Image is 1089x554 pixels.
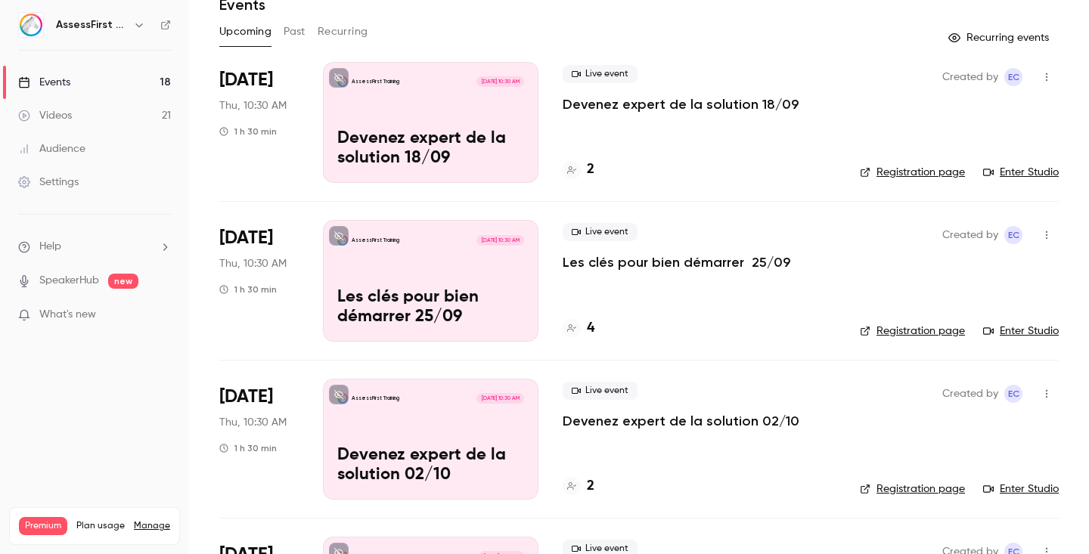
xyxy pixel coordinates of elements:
[1004,385,1022,403] span: Emmanuelle Cortes
[563,159,594,180] a: 2
[219,442,277,454] div: 1 h 30 min
[563,382,638,400] span: Live event
[219,283,277,296] div: 1 h 30 min
[219,68,273,92] span: [DATE]
[19,13,43,37] img: AssessFirst Training
[1004,226,1022,244] span: Emmanuelle Cortes
[942,226,998,244] span: Created by
[352,237,399,244] p: AssessFirst Training
[318,20,368,44] button: Recurring
[18,175,79,190] div: Settings
[476,393,523,404] span: [DATE] 10:30 AM
[39,273,99,289] a: SpeakerHub
[337,446,524,485] p: Devenez expert de la solution 02/10
[563,223,638,241] span: Live event
[18,239,171,255] li: help-dropdown-opener
[563,253,790,271] a: Les clés pour bien démarrer 25/09
[983,165,1059,180] a: Enter Studio
[563,95,799,113] a: Devenez expert de la solution 18/09
[134,520,170,532] a: Manage
[1008,68,1019,86] span: EC
[563,412,799,430] a: Devenez expert de la solution 02/10
[219,379,299,500] div: Oct 2 Thu, 10:30 AM (Europe/Paris)
[39,239,61,255] span: Help
[219,125,277,138] div: 1 h 30 min
[323,220,538,341] a: Les clés pour bien démarrer 25/09AssessFirst Training[DATE] 10:30 AMLes clés pour bien démarrer 2...
[983,481,1059,497] a: Enter Studio
[153,308,171,322] iframe: Noticeable Trigger
[337,288,524,327] p: Les clés pour bien démarrer 25/09
[476,76,523,87] span: [DATE] 10:30 AM
[587,476,594,497] h4: 2
[323,379,538,500] a: Devenez expert de la solution 02/10AssessFirst Training[DATE] 10:30 AMDevenez expert de la soluti...
[219,385,273,409] span: [DATE]
[563,65,638,83] span: Live event
[219,62,299,183] div: Sep 18 Thu, 10:30 AM (Europe/Paris)
[587,318,594,339] h4: 4
[76,520,125,532] span: Plan usage
[587,159,594,180] h4: 2
[323,62,538,183] a: Devenez expert de la solution 18/09AssessFirst Training[DATE] 10:30 AMDevenez expert de la soluti...
[352,395,399,402] p: AssessFirst Training
[18,108,72,123] div: Videos
[219,256,287,271] span: Thu, 10:30 AM
[942,385,998,403] span: Created by
[219,415,287,430] span: Thu, 10:30 AM
[18,141,85,156] div: Audience
[563,476,594,497] a: 2
[219,226,273,250] span: [DATE]
[18,75,70,90] div: Events
[284,20,306,44] button: Past
[942,68,998,86] span: Created by
[337,129,524,169] p: Devenez expert de la solution 18/09
[860,323,965,339] a: Registration page
[19,517,67,535] span: Premium
[1008,385,1019,403] span: EC
[56,17,127,32] h6: AssessFirst Training
[219,220,299,341] div: Sep 25 Thu, 10:30 AM (Europe/Paris)
[219,20,271,44] button: Upcoming
[1008,226,1019,244] span: EC
[352,78,399,85] p: AssessFirst Training
[942,26,1059,50] button: Recurring events
[108,274,138,289] span: new
[1004,68,1022,86] span: Emmanuelle Cortes
[860,165,965,180] a: Registration page
[219,98,287,113] span: Thu, 10:30 AM
[983,323,1059,339] a: Enter Studio
[39,307,96,323] span: What's new
[860,481,965,497] a: Registration page
[563,318,594,339] a: 4
[476,235,523,246] span: [DATE] 10:30 AM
